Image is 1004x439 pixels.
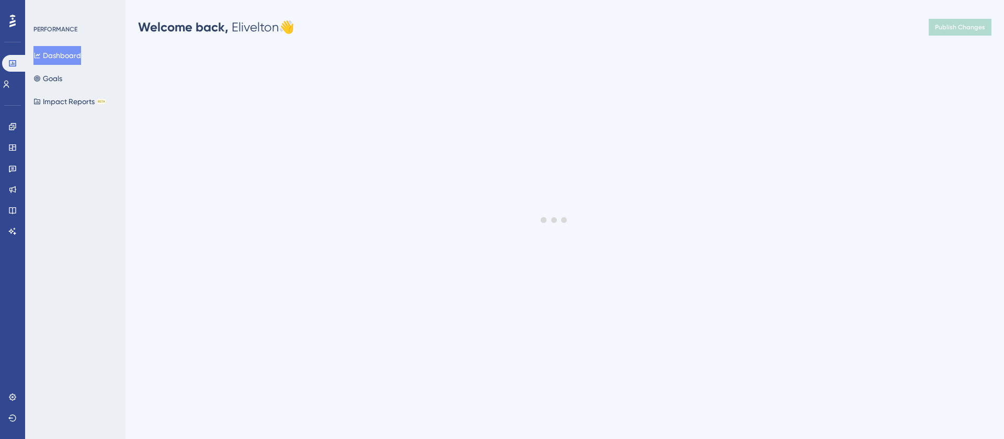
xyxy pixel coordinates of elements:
[138,19,294,36] div: Elivelton 👋
[935,23,985,31] span: Publish Changes
[138,19,229,35] span: Welcome back,
[33,46,81,65] button: Dashboard
[33,25,77,33] div: PERFORMANCE
[33,69,62,88] button: Goals
[929,19,991,36] button: Publish Changes
[33,92,106,111] button: Impact ReportsBETA
[97,99,106,104] div: BETA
